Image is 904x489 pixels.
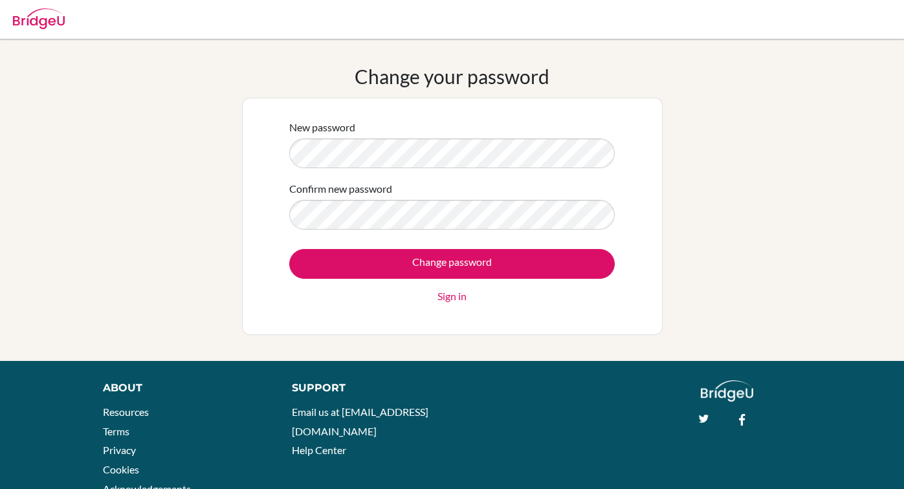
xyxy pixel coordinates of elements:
label: Confirm new password [289,181,392,197]
img: logo_white@2x-f4f0deed5e89b7ecb1c2cc34c3e3d731f90f0f143d5ea2071677605dd97b5244.png [701,380,753,402]
a: Email us at [EMAIL_ADDRESS][DOMAIN_NAME] [292,406,428,437]
h1: Change your password [355,65,549,88]
label: New password [289,120,355,135]
a: Sign in [437,288,467,304]
a: Help Center [292,444,346,456]
div: About [103,380,263,396]
a: Terms [103,425,129,437]
a: Resources [103,406,149,418]
a: Privacy [103,444,136,456]
img: Bridge-U [13,8,65,29]
div: Support [292,380,439,396]
a: Cookies [103,463,139,475]
input: Change password [289,249,615,279]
